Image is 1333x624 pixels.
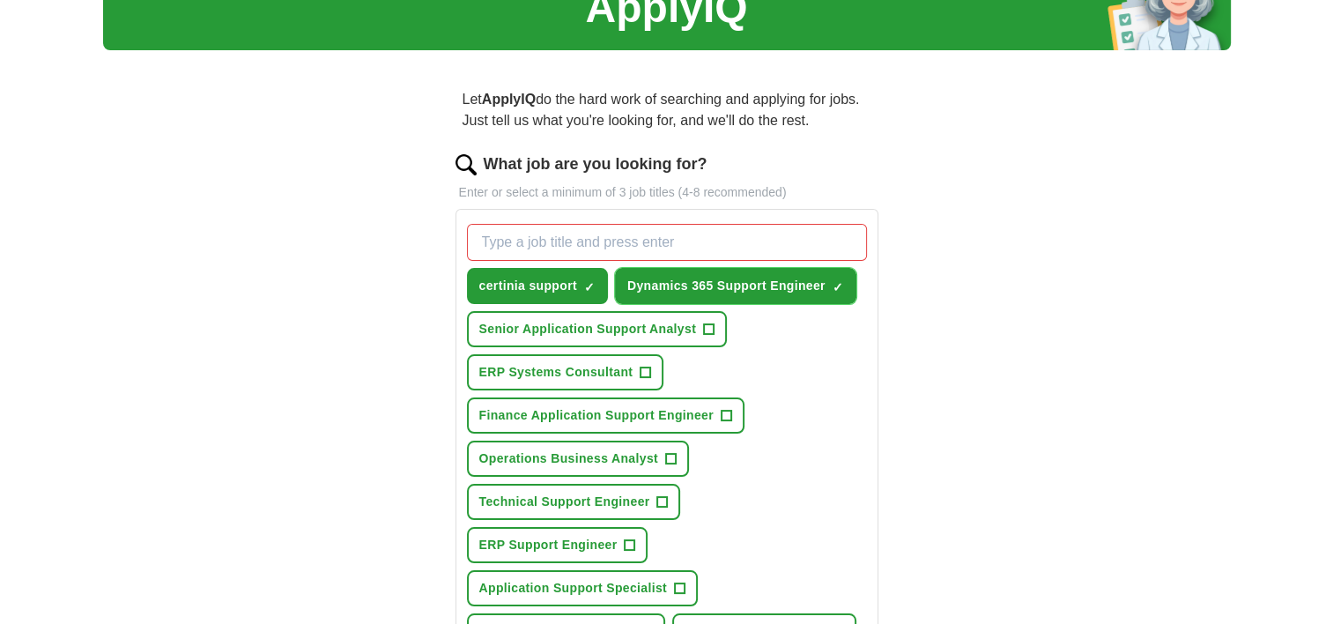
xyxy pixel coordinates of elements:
button: Dynamics 365 Support Engineer✓ [615,268,856,304]
button: Operations Business Analyst [467,441,689,477]
label: What job are you looking for? [484,152,707,176]
span: Technical Support Engineer [479,493,650,511]
input: Type a job title and press enter [467,224,867,261]
span: Dynamics 365 Support Engineer [627,277,826,295]
span: Finance Application Support Engineer [479,406,714,425]
img: search.png [455,154,477,175]
span: ✓ [833,280,843,294]
button: Finance Application Support Engineer [467,397,744,434]
button: ERP Support Engineer [467,527,648,563]
span: ERP Systems Consultant [479,363,633,382]
strong: ApplyIQ [482,92,536,107]
span: Senior Application Support Analyst [479,320,697,338]
p: Enter or select a minimum of 3 job titles (4-8 recommended) [455,183,878,202]
p: Let do the hard work of searching and applying for jobs. Just tell us what you're looking for, an... [455,82,878,138]
span: certinia support [479,277,577,295]
span: Operations Business Analyst [479,449,658,468]
button: Technical Support Engineer [467,484,681,520]
button: Senior Application Support Analyst [467,311,728,347]
span: ERP Support Engineer [479,536,618,554]
span: Application Support Specialist [479,579,668,598]
button: Application Support Specialist [467,570,699,606]
button: ERP Systems Consultant [467,354,664,390]
span: ✓ [584,280,595,294]
button: certinia support✓ [467,268,608,304]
